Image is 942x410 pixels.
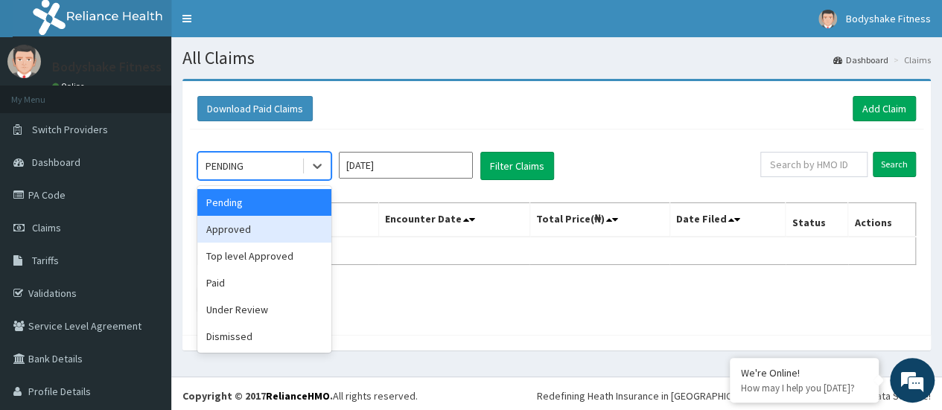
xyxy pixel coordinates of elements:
[873,152,916,177] input: Search
[52,60,162,74] p: Bodyshake Fitness
[760,152,868,177] input: Search by HMO ID
[197,296,331,323] div: Under Review
[669,203,786,237] th: Date Filed
[32,156,80,169] span: Dashboard
[197,96,313,121] button: Download Paid Claims
[52,81,88,92] a: Online
[7,45,41,78] img: User Image
[833,54,888,66] a: Dashboard
[197,243,331,269] div: Top level Approved
[890,54,931,66] li: Claims
[206,158,244,173] div: PENDING
[741,382,868,394] p: How may I help you today?
[529,203,669,237] th: Total Price(₦)
[853,96,916,121] a: Add Claim
[741,366,868,379] div: We're Online!
[197,189,331,216] div: Pending
[182,389,333,403] strong: Copyright © 2017 .
[378,203,529,237] th: Encounter Date
[786,203,848,237] th: Status
[32,254,59,267] span: Tariffs
[182,48,931,68] h1: All Claims
[818,10,837,28] img: User Image
[197,216,331,243] div: Approved
[32,123,108,136] span: Switch Providers
[266,389,330,403] a: RelianceHMO
[480,152,554,180] button: Filter Claims
[197,323,331,350] div: Dismissed
[197,269,331,296] div: Paid
[846,12,931,25] span: Bodyshake Fitness
[848,203,916,237] th: Actions
[339,152,473,179] input: Select Month and Year
[32,221,61,234] span: Claims
[537,388,931,403] div: Redefining Heath Insurance in [GEOGRAPHIC_DATA] using Telemedicine and Data Science!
